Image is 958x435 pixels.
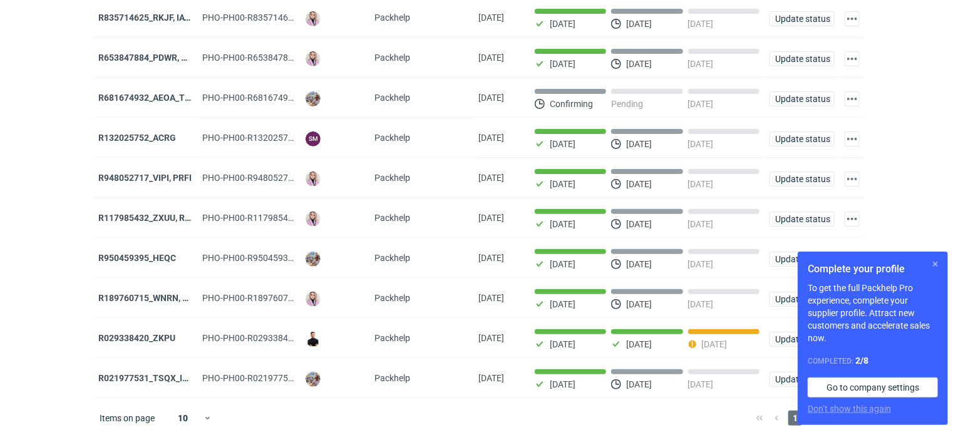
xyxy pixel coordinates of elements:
[775,135,829,143] span: Update status
[202,53,422,63] span: PHO-PH00-R653847884_PDWR,-OHJS,-IVNK
[770,332,835,347] button: Update status
[550,259,575,269] p: [DATE]
[788,411,802,426] span: 1
[550,339,575,349] p: [DATE]
[550,19,575,29] p: [DATE]
[478,13,504,23] span: 15/09/2025
[770,11,835,26] button: Update status
[306,91,321,106] img: Michał Palasek
[98,133,176,143] a: R132025752_ACRG
[770,212,835,227] button: Update status
[100,412,155,424] span: Items on page
[306,332,321,347] img: Tomasz Kubiak
[163,409,203,427] div: 10
[808,282,938,344] p: To get the full Packhelp Pro experience, complete your supplier profile. Attract new customers an...
[808,262,938,277] h1: Complete your profile
[688,379,714,389] p: [DATE]
[845,51,860,66] button: Actions
[775,335,829,344] span: Update status
[202,133,325,143] span: PHO-PH00-R132025752_ACRG
[98,173,192,183] strong: R948052717_VIPI, PRFI
[626,179,652,189] p: [DATE]
[808,377,938,397] a: Go to company settings
[688,259,714,269] p: [DATE]
[306,292,321,307] img: Klaudia Wiśniewska
[550,59,575,69] p: [DATE]
[202,173,341,183] span: PHO-PH00-R948052717_VIPI,-PRFI
[626,219,652,229] p: [DATE]
[808,402,891,415] button: Don’t show this again
[770,51,835,66] button: Update status
[478,333,504,343] span: 03/09/2025
[306,51,321,66] img: Klaudia Wiśniewska
[374,333,410,343] span: Packhelp
[688,139,714,149] p: [DATE]
[478,53,504,63] span: 11/09/2025
[306,11,321,26] img: Klaudia Wiśniewska
[626,19,652,29] p: [DATE]
[775,295,829,304] span: Update status
[928,257,943,272] button: Skip for now
[770,91,835,106] button: Update status
[478,253,504,263] span: 04/09/2025
[98,373,201,383] strong: R021977531_TSQX_IDUW
[478,293,504,303] span: 03/09/2025
[845,91,860,106] button: Actions
[550,99,593,109] p: Confirming
[306,131,321,146] figcaption: SM
[374,293,410,303] span: Packhelp
[550,139,575,149] p: [DATE]
[688,19,714,29] p: [DATE]
[202,93,369,103] span: PHO-PH00-R681674932_AEOA_TIXI_KKTL
[202,373,349,383] span: PHO-PH00-R021977531_TSQX_IDUW
[202,333,324,343] span: PHO-PH00-R029338420_ZKPU
[98,93,221,103] a: R681674932_AEOA_TIXI_KKTL
[626,59,652,69] p: [DATE]
[478,373,504,383] span: 01/09/2025
[374,253,410,263] span: Packhelp
[478,93,504,103] span: 11/09/2025
[98,213,230,223] strong: R117985432_ZXUU, RNMV, VLQR
[478,213,504,223] span: 05/09/2025
[550,299,575,309] p: [DATE]
[845,131,860,146] button: Actions
[98,333,175,343] a: R029338420_ZKPU
[688,99,714,109] p: [DATE]
[306,212,321,227] img: Klaudia Wiśniewska
[770,292,835,307] button: Update status
[845,171,860,187] button: Actions
[845,11,860,26] button: Actions
[98,53,228,63] strong: R653847884_PDWR, OHJS, IVNK
[770,252,835,267] button: Update status
[855,356,868,366] strong: 2 / 8
[626,139,652,149] p: [DATE]
[374,13,410,23] span: Packhelp
[688,299,714,309] p: [DATE]
[306,252,321,267] img: Michał Palasek
[374,133,410,143] span: Packhelp
[688,219,714,229] p: [DATE]
[688,179,714,189] p: [DATE]
[775,54,829,63] span: Update status
[626,259,652,269] p: [DATE]
[626,299,652,309] p: [DATE]
[478,133,504,143] span: 11/09/2025
[98,293,207,303] a: R189760715_WNRN, CWNS
[775,95,829,103] span: Update status
[550,219,575,229] p: [DATE]
[775,215,829,223] span: Update status
[550,379,575,389] p: [DATE]
[775,14,829,23] span: Update status
[202,213,379,223] span: PHO-PH00-R117985432_ZXUU,-RNMV,-VLQR
[98,13,245,23] a: R835714625_RKJF, IAVU, SFPF, TXLA
[202,293,356,303] span: PHO-PH00-R189760715_WNRN,-CWNS
[845,212,860,227] button: Actions
[202,13,394,23] span: PHO-PH00-R835714625_RKJF,-IAVU,-SFPF,-TXLA
[626,339,652,349] p: [DATE]
[775,255,829,264] span: Update status
[98,253,176,263] a: R950459395_HEQC
[374,373,410,383] span: Packhelp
